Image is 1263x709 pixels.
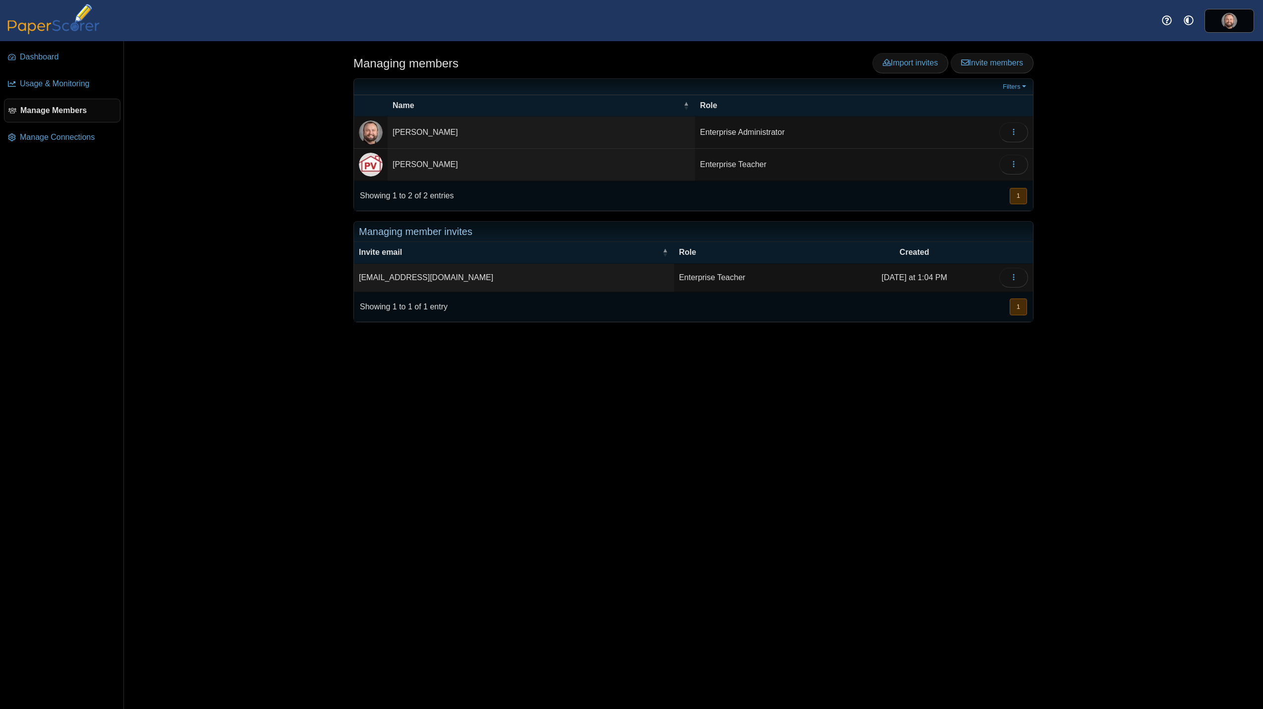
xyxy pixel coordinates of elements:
span: Role [700,101,717,110]
img: ps.tlhBEEblj2Xb82sh [359,120,383,144]
a: Filters [1000,82,1031,92]
span: Name : Activate to invert sorting [683,95,689,116]
img: ps.2dGqZ33xQFlRBWZu [359,153,383,177]
td: [PERSON_NAME] [388,149,695,181]
img: PaperScorer [4,4,103,34]
span: Manage Connections [20,132,116,143]
a: Manage Connections [4,125,120,149]
nav: pagination [1009,298,1027,315]
div: Showing 1 to 1 of 1 entry [354,292,448,322]
a: ps.tlhBEEblj2Xb82sh [1205,9,1254,33]
span: Usage & Monitoring [20,78,116,89]
a: PaperScorer [4,27,103,36]
img: ps.tlhBEEblj2Xb82sh [1221,13,1237,29]
div: Showing 1 to 2 of 2 entries [354,181,454,211]
span: Beau Runyan [1221,13,1237,29]
a: Import invites [872,53,948,73]
span: Invite members [961,59,1023,67]
button: 1 [1010,298,1027,315]
td: [EMAIL_ADDRESS][DOMAIN_NAME] [354,264,674,292]
time: Sep 11, 2025 at 1:04 PM [882,273,947,282]
span: Dashboard [20,52,116,62]
button: 1 [1010,188,1027,204]
span: Tim Peevyhouse [359,153,383,177]
span: Beau Runyan [359,120,383,144]
a: Invite members [951,53,1033,73]
nav: pagination [1009,188,1027,204]
div: Managing member invites [354,222,1033,242]
a: Dashboard [4,45,120,69]
span: Role [679,248,696,256]
td: [PERSON_NAME] [388,117,695,149]
span: Name [393,101,414,110]
span: Invite email : Activate to invert sorting [662,242,668,263]
span: Invite email [359,248,402,256]
a: Usage & Monitoring [4,72,120,96]
span: Created [900,248,929,256]
span: Import invites [883,59,938,67]
a: Manage Members [4,99,120,122]
td: Enterprise Teacher [674,264,835,292]
span: Enterprise Administrator [700,128,785,136]
span: Manage Members [20,105,116,116]
span: Enterprise Teacher [700,160,766,169]
h1: Managing members [353,55,459,72]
